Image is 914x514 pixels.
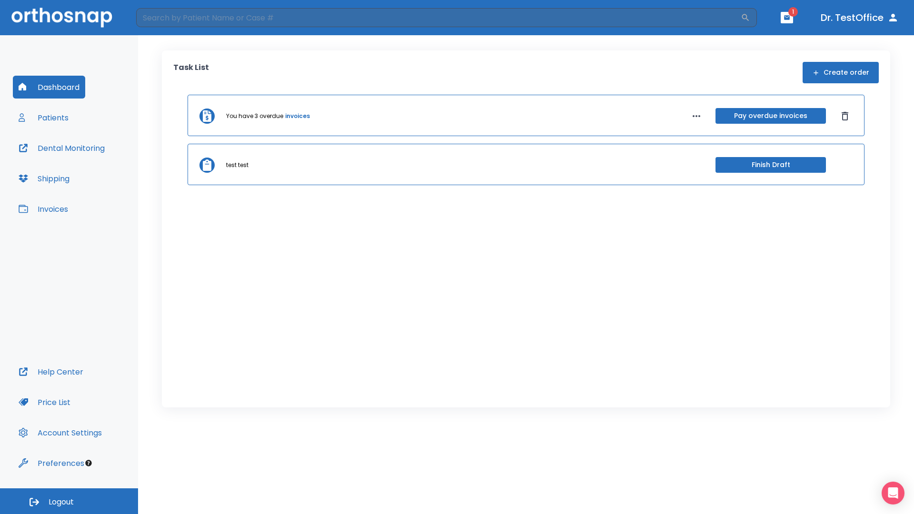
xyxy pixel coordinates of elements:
button: Preferences [13,452,90,474]
button: Dr. TestOffice [817,9,903,26]
button: Price List [13,391,76,414]
div: Tooltip anchor [84,459,93,467]
a: invoices [285,112,310,120]
button: Pay overdue invoices [715,108,826,124]
button: Patients [13,106,74,129]
span: 1 [788,7,798,17]
button: Help Center [13,360,89,383]
p: You have 3 overdue [226,112,283,120]
p: test test [226,161,248,169]
p: Task List [173,62,209,83]
button: Dismiss [837,109,853,124]
img: Orthosnap [11,8,112,27]
button: Create order [803,62,879,83]
button: Dashboard [13,76,85,99]
div: Open Intercom Messenger [882,482,904,504]
button: Finish Draft [715,157,826,173]
input: Search by Patient Name or Case # [136,8,741,27]
button: Invoices [13,198,74,220]
button: Shipping [13,167,75,190]
button: Account Settings [13,421,108,444]
button: Dental Monitoring [13,137,110,159]
span: Logout [49,497,74,507]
